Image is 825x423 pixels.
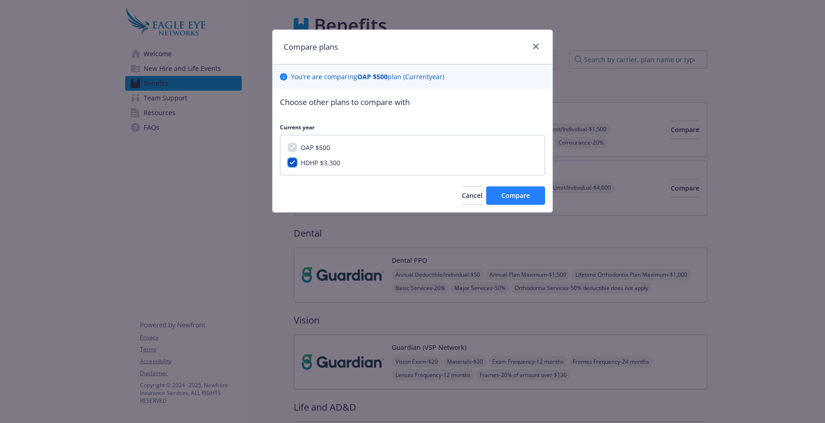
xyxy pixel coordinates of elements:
button: Cancel [462,186,482,205]
button: Compare [486,186,545,205]
span: Compare [501,191,530,200]
span: OAP $500 [301,143,330,152]
span: Cancel [462,191,482,200]
a: close [530,41,541,52]
h1: Compare plans [284,41,338,53]
p: Current year [280,123,545,131]
p: Choose other plans to compare with [280,96,545,108]
b: OAP $500 [357,72,388,81]
span: HDHP $3,300 [301,158,340,167]
p: You ' re are comparing plan ( Current year) [291,72,444,81]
